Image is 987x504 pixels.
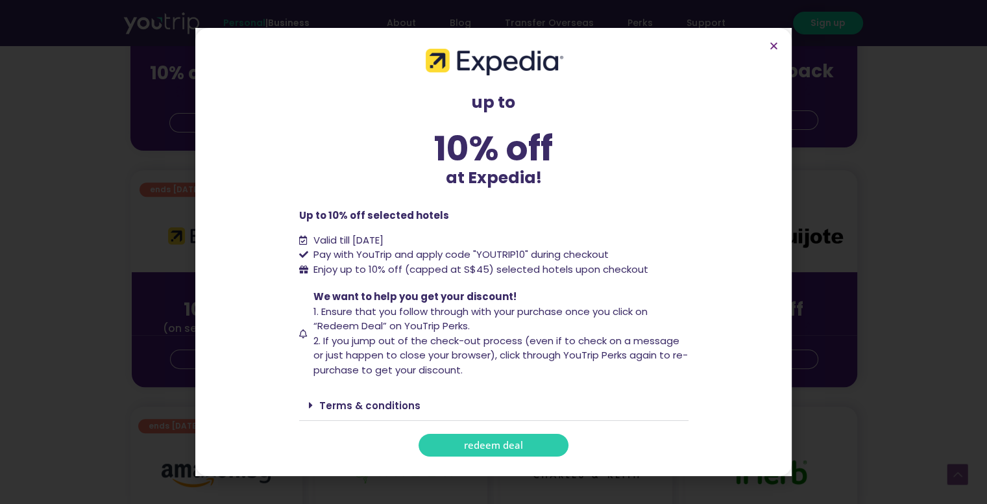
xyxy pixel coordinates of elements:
span: Enjoy up to 10% off (capped at S$45) selected hotels upon checkout [310,262,648,277]
a: redeem deal [419,434,568,457]
p: at Expedia! [299,166,688,190]
span: We want to help you get your discount! [313,290,517,303]
a: Close [769,41,779,51]
span: redeem deal [464,440,523,450]
span: 2. If you jump out of the check-out process (even if to check on a message or just happen to clos... [313,334,688,377]
p: Up to 10% off selected hotels [299,208,688,223]
span: Valid till [DATE] [313,233,384,247]
span: 1. Ensure that you follow through with your purchase once you click on “Redeem Deal” on YouTrip P... [313,305,648,333]
a: Terms & conditions [319,399,420,412]
p: up to [299,90,688,115]
span: Pay with YouTrip and apply code "YOUTRIP10" during checkout [310,247,609,262]
div: 10% off [299,131,688,166]
div: Terms & conditions [299,390,688,421]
